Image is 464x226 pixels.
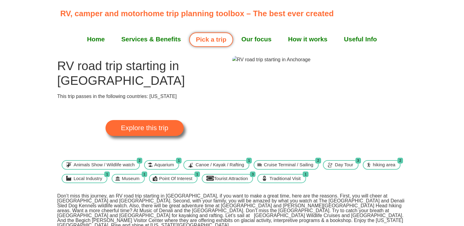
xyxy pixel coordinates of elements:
[397,158,403,164] span: 2
[137,158,142,164] span: 2
[268,175,302,182] span: Traditional Visit
[233,32,280,47] a: Our focus
[57,58,232,88] h1: RV road trip starting in [GEOGRAPHIC_DATA]
[280,32,336,47] a: How it works
[72,161,136,168] span: Animals Show / Wildlife watch
[153,161,175,168] span: Aquarium
[60,32,404,47] nav: Menu
[105,120,183,136] a: Explore this trip
[194,171,200,177] span: 1
[303,171,308,177] span: 1
[262,161,315,168] span: Cruise Terminal / Sailing
[57,94,177,99] span: This trip passes in the following countries: [US_STATE]
[113,32,189,47] a: Services & Benefits
[120,175,141,182] span: Museum
[213,175,250,182] span: Tourist Attraction
[336,32,385,47] a: Useful Info
[158,175,194,182] span: Point Of Interest
[232,56,311,63] img: RV road trip starting in Anchorage
[176,158,182,164] span: 1
[142,171,147,177] span: 1
[79,32,113,47] a: Home
[104,171,110,177] span: 1
[194,161,246,168] span: Canoe / Kayak / Rafting
[246,158,252,164] span: 1
[60,8,407,19] p: RV, camper and motorhome trip planning toolbox – The best ever created
[371,161,397,168] span: hiking area
[315,158,321,164] span: 2
[355,158,361,164] span: 3
[189,32,233,47] a: Pick a trip
[121,125,168,131] span: Explore this trip
[250,171,255,177] span: 3
[72,175,104,182] span: Local Industry
[333,161,355,168] span: Day Tour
